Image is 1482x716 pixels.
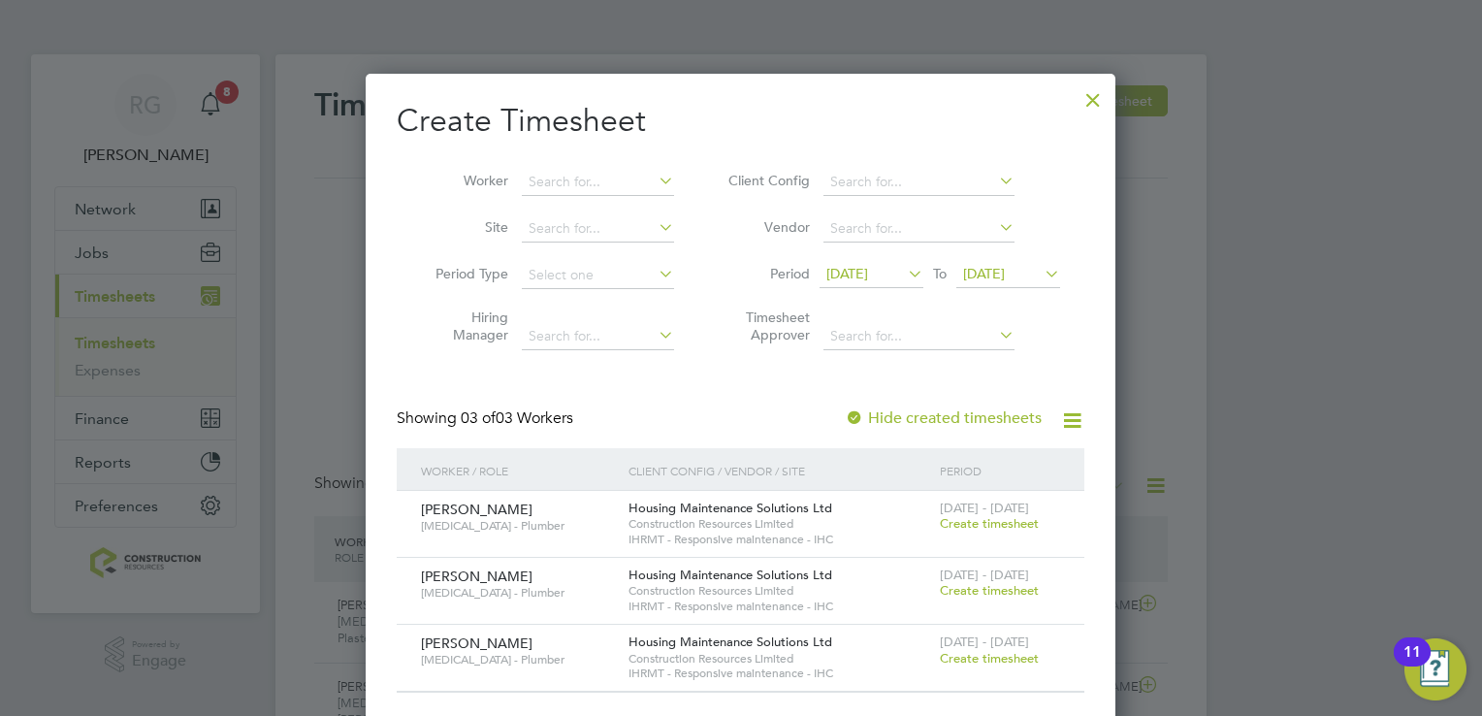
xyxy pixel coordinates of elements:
span: Housing Maintenance Solutions Ltd [628,500,832,516]
span: [PERSON_NAME] [421,635,532,652]
span: IHRMT - Responsive maintenance - IHC [628,532,930,547]
label: Site [421,218,508,236]
span: Construction Resources Limited [628,516,930,532]
span: [DATE] - [DATE] [940,567,1029,583]
span: Housing Maintenance Solutions Ltd [628,634,832,650]
span: [DATE] - [DATE] [940,634,1029,650]
h2: Create Timesheet [397,101,1084,142]
input: Search for... [522,169,674,196]
div: Period [935,448,1065,493]
input: Select one [522,262,674,289]
span: Construction Resources Limited [628,651,930,667]
span: [PERSON_NAME] [421,568,532,585]
input: Search for... [522,215,674,243]
label: Worker [421,172,508,189]
span: [MEDICAL_DATA] - Plumber [421,585,614,601]
div: Showing [397,408,577,429]
span: Create timesheet [940,515,1039,532]
span: Construction Resources Limited [628,583,930,599]
input: Search for... [823,323,1015,350]
span: [DATE] [963,265,1005,282]
span: [PERSON_NAME] [421,501,532,518]
label: Timesheet Approver [723,309,810,343]
div: Client Config / Vendor / Site [624,448,935,493]
input: Search for... [823,215,1015,243]
span: [MEDICAL_DATA] - Plumber [421,652,614,667]
button: Open Resource Center, 11 new notifications [1404,638,1466,700]
span: Create timesheet [940,650,1039,667]
div: 11 [1403,652,1421,677]
span: Housing Maintenance Solutions Ltd [628,567,832,583]
span: Create timesheet [940,582,1039,599]
label: Client Config [723,172,810,189]
span: 03 Workers [461,408,573,428]
span: 03 of [461,408,496,428]
span: IHRMT - Responsive maintenance - IHC [628,599,930,614]
span: [DATE] [826,265,868,282]
span: [DATE] - [DATE] [940,500,1029,516]
div: Worker / Role [416,448,624,493]
span: To [927,261,952,286]
label: Period [723,265,810,282]
label: Period Type [421,265,508,282]
label: Hide created timesheets [845,408,1042,428]
input: Search for... [823,169,1015,196]
input: Search for... [522,323,674,350]
label: Hiring Manager [421,309,508,343]
span: IHRMT - Responsive maintenance - IHC [628,666,930,681]
span: [MEDICAL_DATA] - Plumber [421,518,614,534]
label: Vendor [723,218,810,236]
